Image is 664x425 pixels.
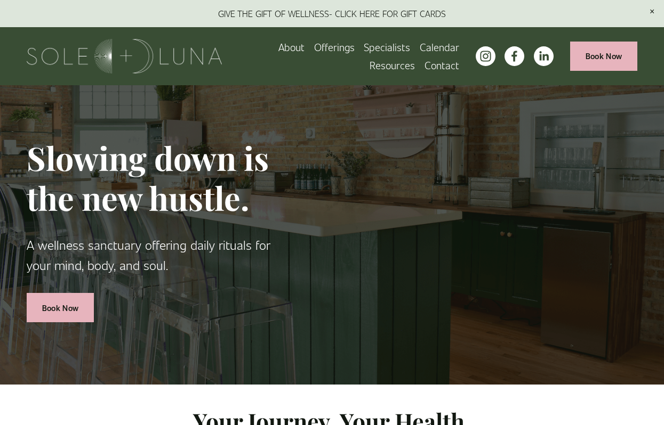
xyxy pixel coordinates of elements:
[314,38,355,56] a: folder dropdown
[570,42,637,71] a: Book Now
[27,138,278,218] h1: Slowing down is the new hustle.
[425,56,459,74] a: Contact
[476,46,495,66] a: instagram-unauth
[370,57,415,73] span: Resources
[534,46,554,66] a: LinkedIn
[505,46,524,66] a: facebook-unauth
[364,38,410,56] a: Specialists
[370,56,415,74] a: folder dropdown
[27,293,94,322] a: Book Now
[27,39,222,73] img: Sole + Luna
[27,235,278,275] p: A wellness sanctuary offering daily rituals for your mind, body, and soul.
[278,38,305,56] a: About
[314,39,355,55] span: Offerings
[420,38,459,56] a: Calendar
